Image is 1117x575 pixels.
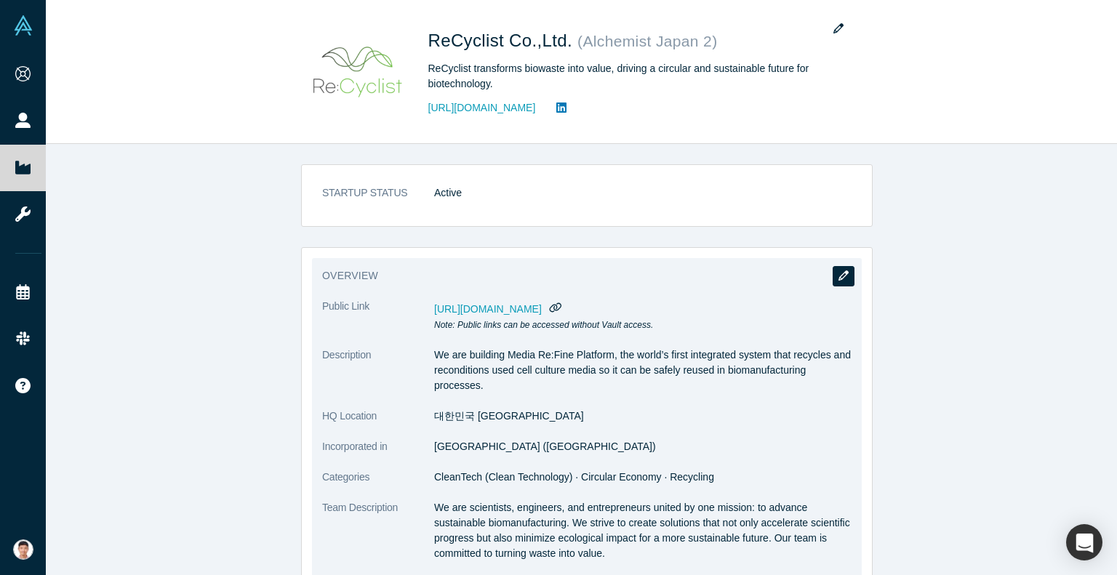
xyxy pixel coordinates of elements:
img: Alchemist Vault Logo [13,15,33,36]
em: Note: Public links can be accessed without Vault access. [434,320,653,330]
span: ReCyclist Co.,Ltd. [428,31,578,50]
dd: Active [434,185,852,201]
dt: Description [322,347,434,409]
dd: 대한민국 [GEOGRAPHIC_DATA] [434,409,852,424]
a: [URL][DOMAIN_NAME] [428,100,536,116]
span: CleanTech (Clean Technology) · Circular Economy · Recycling [434,471,714,483]
dt: Incorporated in [322,439,434,470]
dt: Categories [322,470,434,500]
img: Gi Hoon Yang's Account [13,539,33,560]
span: Public Link [322,299,369,314]
p: We are building Media Re:Fine Platform, the world’s first integrated system that recycles and rec... [434,347,852,393]
small: ( Alchemist Japan 2 ) [577,33,717,49]
dt: HQ Location [322,409,434,439]
h3: overview [322,268,831,284]
span: [URL][DOMAIN_NAME] [434,303,542,315]
div: ReCyclist transforms biowaste into value, driving a circular and sustainable future for biotechno... [428,61,836,92]
p: We are scientists, engineers, and entrepreneurs united by one mission: to advance sustainable bio... [434,500,852,561]
dd: [GEOGRAPHIC_DATA] ([GEOGRAPHIC_DATA]) [434,439,852,454]
img: ReCyclist Co.,Ltd.'s Logo [306,21,408,123]
dt: STARTUP STATUS [322,185,434,216]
